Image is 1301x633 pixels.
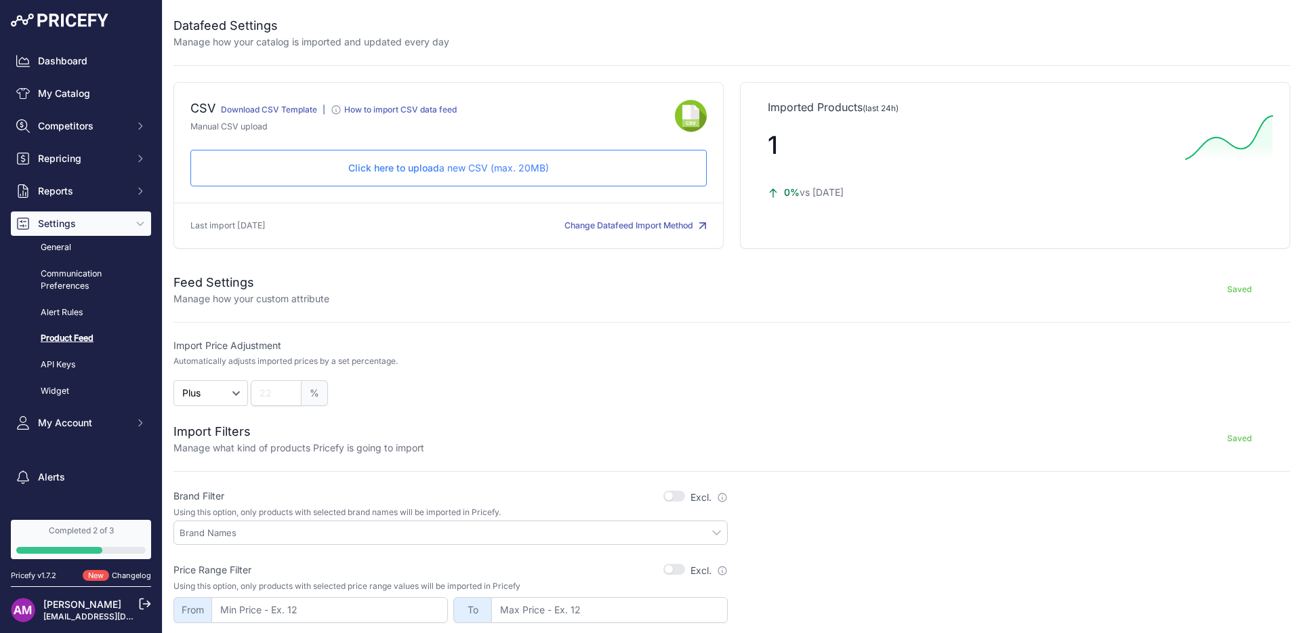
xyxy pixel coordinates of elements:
[768,99,1262,115] p: Imported Products
[331,107,457,117] a: How to import CSV data feed
[344,104,457,115] div: How to import CSV data feed
[491,597,728,623] input: Max Price - Ex. 12
[11,380,151,403] a: Widget
[251,380,302,406] input: 22
[11,520,151,559] a: Completed 2 of 3
[11,14,108,27] img: Pricefy Logo
[11,465,151,489] a: Alerts
[190,220,266,232] p: Last import [DATE]
[190,121,675,134] p: Manual CSV upload
[348,162,439,173] span: Click here to upload
[11,114,151,138] button: Competitors
[180,527,727,539] input: Brand Names
[83,570,109,581] span: New
[11,49,151,73] a: Dashboard
[211,597,448,623] input: Min Price - Ex. 12
[768,186,1174,199] p: vs [DATE]
[173,16,449,35] h2: Datafeed Settings
[173,292,329,306] p: Manage how your custom attribute
[1189,279,1290,300] button: Saved
[38,416,127,430] span: My Account
[11,146,151,171] button: Repricing
[173,507,728,518] p: Using this option, only products with selected brand names will be imported in Pricefy.
[564,220,707,232] button: Change Datafeed Import Method
[302,380,328,406] span: %
[43,611,185,621] a: [EMAIL_ADDRESS][DOMAIN_NAME]
[43,598,121,610] a: [PERSON_NAME]
[173,422,424,441] h2: Import Filters
[11,353,151,377] a: API Keys
[38,217,127,230] span: Settings
[173,339,728,352] label: Import Price Adjustment
[323,104,325,121] div: |
[16,525,146,536] div: Completed 2 of 3
[173,356,398,367] p: Automatically adjusts imported prices by a set percentage.
[784,186,800,198] span: 0%
[112,571,151,580] a: Changelog
[11,301,151,325] a: Alert Rules
[38,184,127,198] span: Reports
[221,104,317,115] a: Download CSV Template
[173,597,211,623] span: From
[38,152,127,165] span: Repricing
[11,411,151,435] button: My Account
[11,49,151,541] nav: Sidebar
[768,130,778,160] span: 1
[190,99,215,121] div: CSV
[690,491,728,504] label: Excl.
[863,103,899,113] span: (last 24h)
[11,327,151,350] a: Product Feed
[453,597,491,623] span: To
[173,581,728,592] p: Using this option, only products with selected price range values will be imported in Pricefy
[11,236,151,260] a: General
[11,211,151,236] button: Settings
[11,81,151,106] a: My Catalog
[173,273,329,292] h2: Feed Settings
[38,119,127,133] span: Competitors
[1189,428,1290,449] button: Saved
[173,35,449,49] p: Manage how your catalog is imported and updated every day
[202,161,695,175] p: a new CSV (max. 20MB)
[11,570,56,581] div: Pricefy v1.7.2
[11,179,151,203] button: Reports
[173,563,251,577] label: Price Range Filter
[11,262,151,298] a: Communication Preferences
[690,564,728,577] label: Excl.
[173,489,224,503] label: Brand Filter
[173,441,424,455] p: Manage what kind of products Pricefy is going to import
